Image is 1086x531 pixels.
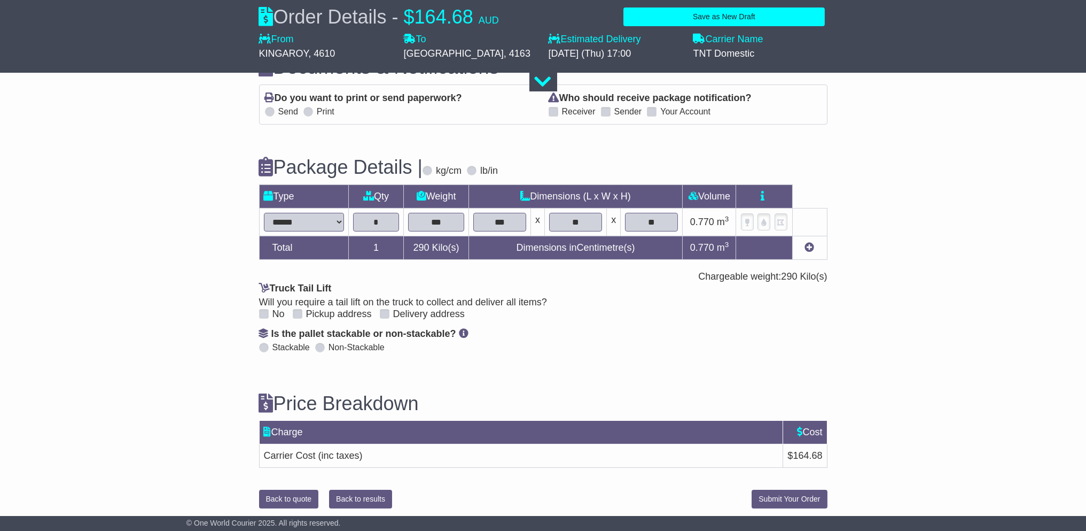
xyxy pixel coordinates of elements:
a: Add new item [805,242,815,253]
label: kg/cm [436,165,462,177]
sup: 3 [725,215,729,223]
label: Sender [614,106,642,117]
label: No [272,309,285,320]
label: Print [317,106,334,117]
td: Dimensions (L x W x H) [468,184,683,208]
h3: Price Breakdown [259,393,827,414]
span: $ [404,6,415,28]
td: Weight [404,184,468,208]
span: m [717,242,729,253]
td: Qty [348,184,404,208]
div: Order Details - [259,5,499,28]
span: AUD [479,15,499,26]
span: Submit Your Order [759,495,820,503]
td: Cost [783,421,827,444]
span: , 4163 [504,48,530,59]
td: 1 [348,236,404,259]
label: Non-Stackable [329,342,385,352]
span: 0.770 [690,242,714,253]
span: 164.68 [415,6,473,28]
div: Will you require a tail lift on the truck to collect and deliver all items? [259,297,827,309]
label: Who should receive package notification? [549,93,752,104]
span: Carrier Cost [264,450,316,461]
button: Back to results [329,490,392,509]
label: Pickup address [306,309,372,320]
span: , 4610 [308,48,335,59]
div: TNT Domestic [693,48,827,60]
label: Stackable [272,342,310,352]
button: Submit Your Order [752,490,827,509]
td: x [607,208,621,236]
td: Dimensions in Centimetre(s) [468,236,683,259]
td: x [530,208,544,236]
span: [GEOGRAPHIC_DATA] [404,48,504,59]
label: Estimated Delivery [549,34,683,45]
span: © One World Courier 2025. All rights reserved. [186,519,341,527]
span: m [717,217,729,227]
label: Truck Tail Lift [259,283,332,295]
span: 290 [413,242,429,253]
label: lb/in [480,165,498,177]
td: Type [259,184,348,208]
span: 290 [781,271,797,282]
td: Volume [683,184,736,208]
label: From [259,34,294,45]
span: 0.770 [690,217,714,227]
td: Kilo(s) [404,236,468,259]
span: KINGAROY [259,48,309,59]
button: Back to quote [259,490,319,509]
label: Send [278,106,298,117]
span: $164.68 [787,450,822,461]
span: Is the pallet stackable or non-stackable? [271,328,456,339]
label: Your Account [660,106,710,117]
span: (inc taxes) [318,450,363,461]
label: Carrier Name [693,34,763,45]
td: Charge [259,421,783,444]
sup: 3 [725,241,729,249]
label: Delivery address [393,309,465,320]
button: Save as New Draft [623,7,824,26]
h3: Package Details | [259,157,423,178]
div: [DATE] (Thu) 17:00 [549,48,683,60]
label: To [404,34,426,45]
td: Total [259,236,348,259]
label: Receiver [562,106,596,117]
div: Chargeable weight: Kilo(s) [259,271,827,283]
label: Do you want to print or send paperwork? [265,93,462,104]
